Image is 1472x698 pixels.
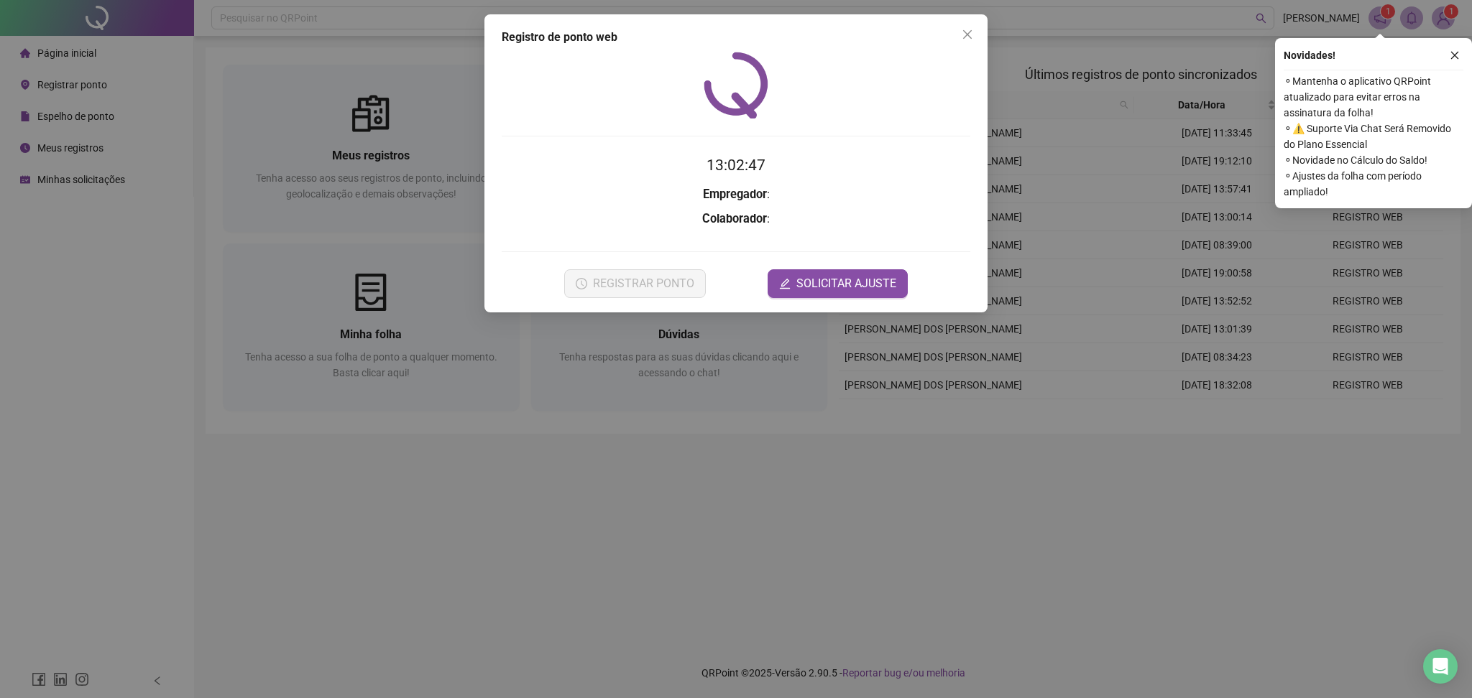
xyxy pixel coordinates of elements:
[707,157,765,174] time: 13:02:47
[1284,152,1463,168] span: ⚬ Novidade no Cálculo do Saldo!
[703,187,767,201] strong: Empregador
[1284,168,1463,200] span: ⚬ Ajustes da folha com período ampliado!
[1284,47,1335,63] span: Novidades !
[962,29,973,40] span: close
[502,185,970,204] h3: :
[702,212,767,225] strong: Colaborador
[1284,121,1463,152] span: ⚬ ⚠️ Suporte Via Chat Será Removido do Plano Essencial
[796,275,896,292] span: SOLICITAR AJUSTE
[956,23,979,46] button: Close
[564,269,706,298] button: REGISTRAR PONTO
[704,52,768,118] img: QRPoint
[768,269,908,298] button: editSOLICITAR AJUSTE
[502,210,970,228] h3: :
[1284,73,1463,121] span: ⚬ Mantenha o aplicativo QRPoint atualizado para evitar erros na assinatura da folha!
[1450,50,1460,60] span: close
[502,29,970,46] div: Registro de ponto web
[779,278,791,289] span: edit
[1423,649,1458,684] div: Open Intercom Messenger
